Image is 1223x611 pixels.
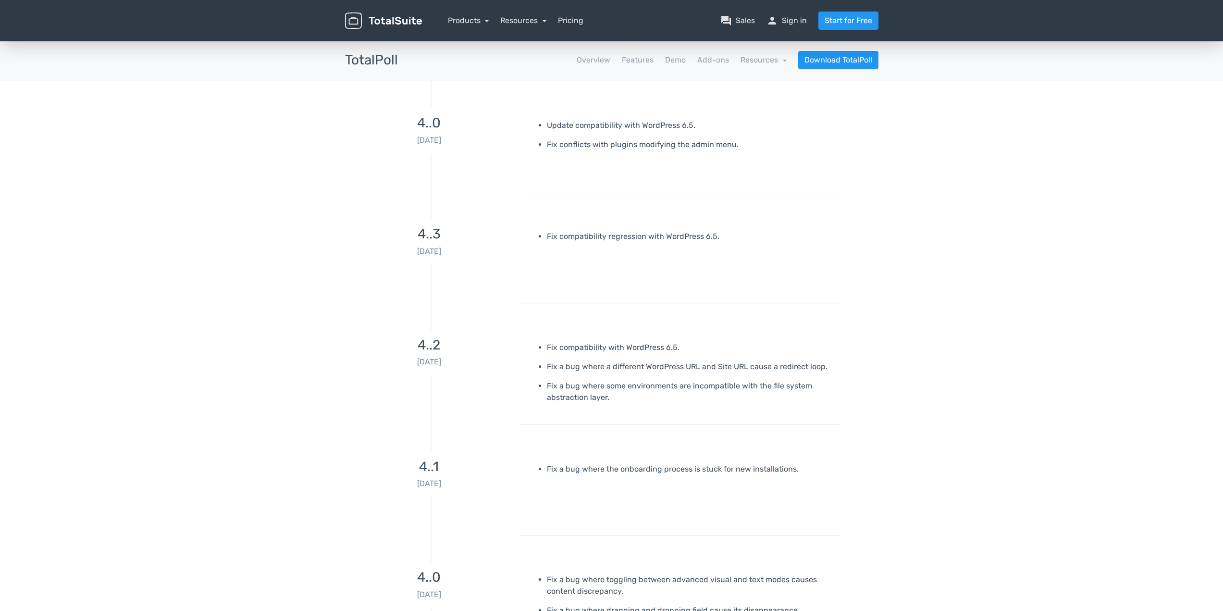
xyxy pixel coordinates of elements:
[547,139,833,150] p: Fix conflicts with plugins modifying the admin menu.
[345,589,513,600] p: [DATE]
[558,15,583,26] a: Pricing
[345,356,513,368] p: [DATE]
[547,231,833,242] p: Fix compatibility regression with WordPress 6.5.
[577,54,610,66] a: Overview
[547,361,833,373] p: Fix a bug where a different WordPress URL and Site URL cause a redirect loop.
[818,12,878,30] a: Start for Free
[547,463,833,475] p: Fix a bug where the onboarding process is stuck for new installations.
[345,53,398,68] h3: TotalPoll
[665,54,686,66] a: Demo
[345,478,513,489] p: [DATE]
[697,54,729,66] a: Add-ons
[345,570,513,585] h3: 4..0
[345,246,513,257] p: [DATE]
[500,16,546,25] a: Resources
[345,116,513,131] h3: 4..0
[766,15,778,26] span: person
[547,342,833,353] p: Fix compatibility with WordPress 6.5.
[720,15,732,26] span: question_answer
[345,135,513,146] p: [DATE]
[345,460,513,474] h3: 4..1
[766,15,807,26] a: personSign in
[741,55,787,64] a: Resources
[448,16,489,25] a: Products
[345,338,513,353] h3: 4..2
[798,51,878,69] a: Download TotalPoll
[547,380,833,403] p: Fix a bug where some environments are incompatible with the file system abstraction layer.
[547,574,833,597] p: Fix a bug where toggling between advanced visual and text modes causes content discrepancy.
[720,15,755,26] a: question_answerSales
[622,54,654,66] a: Features
[345,12,422,29] img: TotalSuite for WordPress
[345,227,513,242] h3: 4..3
[547,120,833,131] p: Update compatibility with WordPress 6.5.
